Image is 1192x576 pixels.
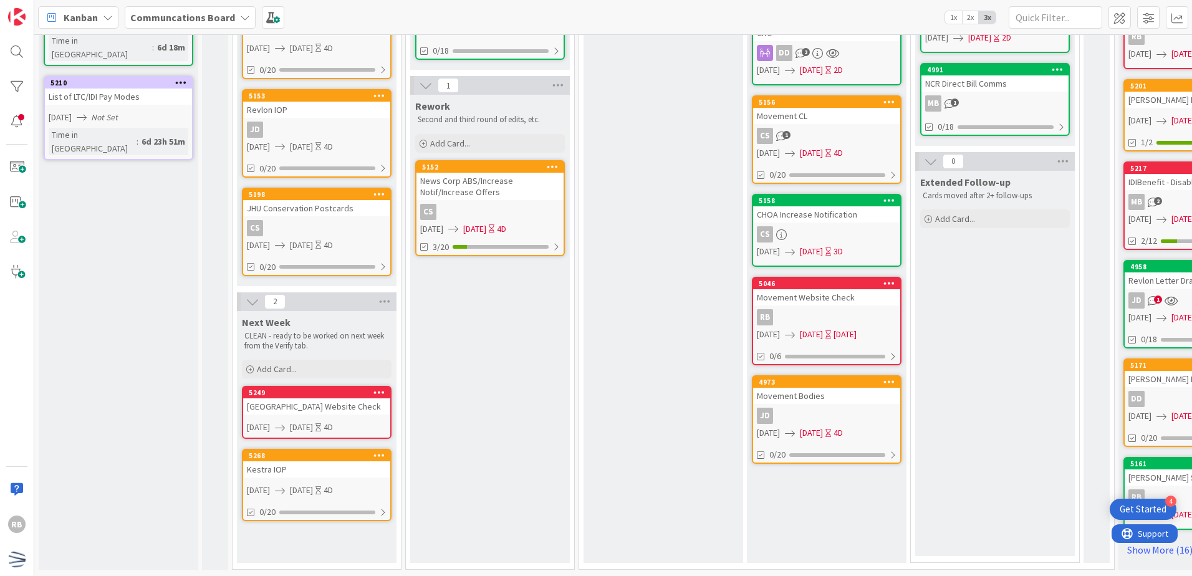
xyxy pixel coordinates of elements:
span: [DATE] [800,426,823,439]
div: 6d 23h 51m [138,135,188,148]
span: [DATE] [463,223,486,236]
div: NCR Direct Bill Comms [921,75,1069,92]
div: 5249 [249,388,390,397]
div: 5249[GEOGRAPHIC_DATA] Website Check [243,387,390,415]
b: Communcations Board [130,11,235,24]
span: 0/18 [433,44,449,57]
div: 6d 18m [154,41,188,54]
input: Quick Filter... [1009,6,1102,29]
span: 3x [979,11,996,24]
span: Kanban [64,10,98,25]
div: 5268 [243,450,390,461]
span: [DATE] [1128,410,1151,423]
span: 0/20 [769,448,786,461]
div: JD [757,408,773,424]
span: [DATE] [757,245,780,258]
div: 4D [834,146,843,160]
div: 2D [1002,31,1011,44]
div: CS [753,128,900,144]
div: 5198JHU Conservation Postcards [243,189,390,216]
div: News Corp ABS/Increase Notif/Increase Offers [416,173,564,200]
div: 5268Kestra IOP [243,450,390,478]
span: 0 [943,154,964,169]
span: 0/20 [259,261,276,274]
span: 1/2 [1141,136,1153,149]
div: 4 [1165,496,1176,507]
div: 4991NCR Direct Bill Comms [921,64,1069,92]
span: [DATE] [800,245,823,258]
div: 5156 [753,97,900,108]
div: Revlon IOP [243,102,390,118]
span: 1 [782,131,791,139]
span: 1 [951,98,959,107]
div: 5198 [249,190,390,199]
div: List of LTC/IDI Pay Modes [45,89,192,105]
span: [DATE] [420,223,443,236]
div: 4991 [921,64,1069,75]
span: Add Card... [430,138,470,149]
span: 0/20 [769,168,786,181]
div: 4D [324,484,333,497]
div: 5152 [422,163,564,171]
span: [DATE] [290,421,313,434]
div: 4973 [753,377,900,388]
div: Kestra IOP [243,461,390,478]
span: [DATE] [247,239,270,252]
span: [DATE] [247,42,270,55]
div: CS [416,204,564,220]
span: [DATE] [247,484,270,497]
div: 4973 [759,378,900,386]
div: 4D [834,426,843,439]
span: [DATE] [1128,311,1151,324]
span: [DATE] [757,64,780,77]
div: CS [753,226,900,242]
div: JD [1128,292,1145,309]
p: Cards moved after 2+ follow-ups [923,191,1067,201]
div: 4D [324,421,333,434]
span: [DATE] [247,140,270,153]
span: : [152,41,154,54]
div: [DATE] [834,328,857,341]
div: Time in [GEOGRAPHIC_DATA] [49,34,152,61]
span: Add Card... [935,213,975,224]
span: [DATE] [757,328,780,341]
span: 1x [945,11,962,24]
div: 5156Movement CL [753,97,900,124]
span: [DATE] [1128,114,1151,127]
p: CLEAN - ready to be worked on next week from the Verify tab. [244,331,389,352]
span: 2 [1154,197,1162,205]
div: 5046 [759,279,900,288]
span: 2 [802,48,810,56]
img: avatar [8,550,26,568]
div: MB [925,95,941,112]
span: 2 [264,294,286,309]
span: 2x [962,11,979,24]
div: JD [247,122,263,138]
div: RB [757,309,773,325]
span: [DATE] [290,484,313,497]
span: 1 [1154,295,1162,304]
span: [DATE] [290,42,313,55]
img: Visit kanbanzone.com [8,8,26,26]
span: [DATE] [800,328,823,341]
div: 5210 [45,77,192,89]
div: 4D [497,223,506,236]
div: 4D [324,42,333,55]
div: 5249 [243,387,390,398]
div: DD [1128,391,1145,407]
div: 5158 [753,195,900,206]
div: Movement Website Check [753,289,900,305]
div: 4991 [927,65,1069,74]
span: 0/18 [1141,333,1157,346]
div: 5156 [759,98,900,107]
div: 5153 [243,90,390,102]
span: 3/20 [433,241,449,254]
span: Rework [415,100,450,112]
p: Second and third round of edits, etc. [418,115,562,125]
div: CS [757,128,773,144]
i: Not Set [92,112,118,123]
div: Get Started [1120,503,1166,516]
span: 0/18 [938,120,954,133]
span: 0/6 [769,350,781,363]
div: 5158CHOA Increase Notification [753,195,900,223]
